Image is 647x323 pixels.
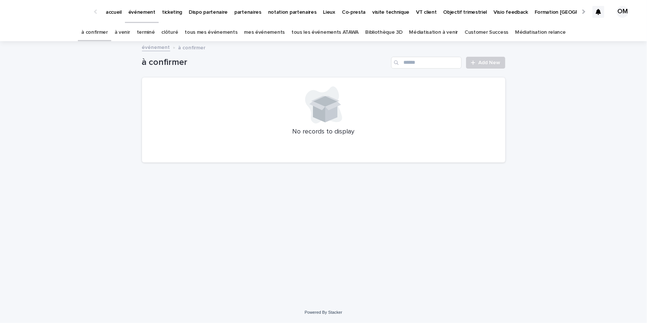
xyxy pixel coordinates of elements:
[185,24,237,41] a: tous mes événements
[178,43,206,51] p: à confirmer
[151,128,496,136] p: No records to display
[515,24,566,41] a: Médiatisation relance
[465,24,508,41] a: Customer Success
[142,43,170,51] a: événement
[617,6,628,18] div: OM
[137,24,155,41] a: terminé
[161,24,178,41] a: clôturé
[244,24,285,41] a: mes événements
[479,60,501,65] span: Add New
[115,24,130,41] a: à venir
[291,24,359,41] a: tous les événements ATAWA
[81,24,108,41] a: à confirmer
[142,57,389,68] h1: à confirmer
[15,4,87,19] img: Ls34BcGeRexTGTNfXpUC
[409,24,458,41] a: Médiatisation à venir
[365,24,402,41] a: Bibliothèque 3D
[391,57,462,69] input: Search
[466,57,505,69] a: Add New
[305,310,342,314] a: Powered By Stacker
